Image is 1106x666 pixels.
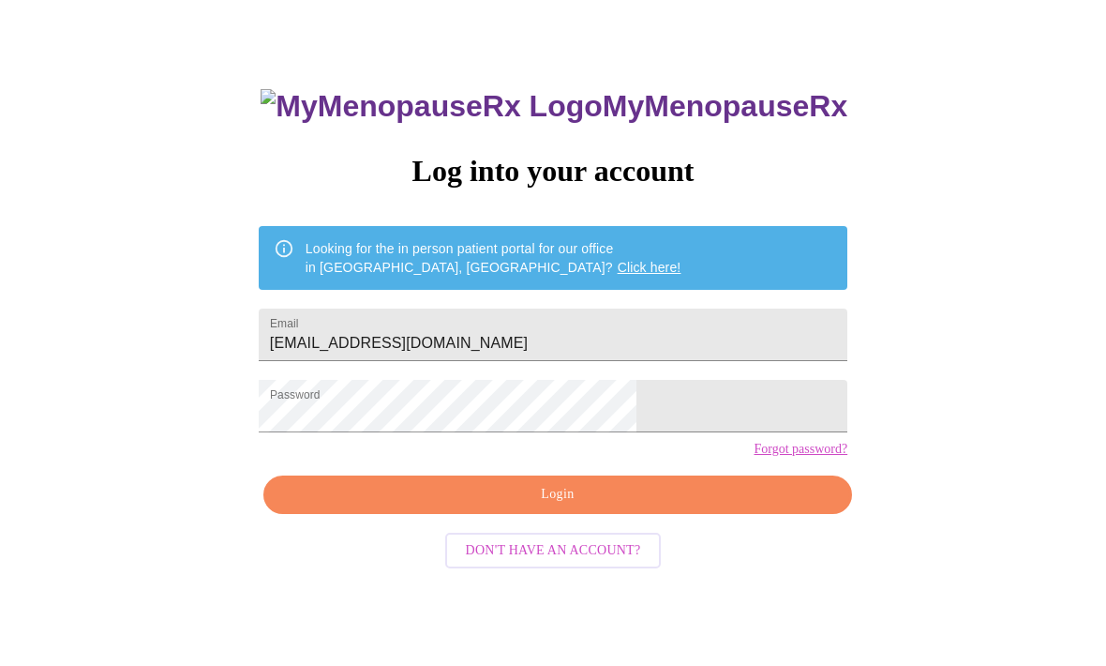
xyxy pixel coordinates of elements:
div: Looking for the in person patient portal for our office in [GEOGRAPHIC_DATA], [GEOGRAPHIC_DATA]? [306,232,681,284]
a: Don't have an account? [441,540,666,556]
span: Don't have an account? [466,539,641,563]
h3: Log into your account [259,154,847,189]
button: Don't have an account? [445,533,662,569]
button: Login [263,476,852,514]
span: Login [285,483,830,507]
img: MyMenopauseRx Logo [261,89,602,124]
h3: MyMenopauseRx [261,89,847,124]
a: Click here! [618,260,681,275]
a: Forgot password? [754,442,847,457]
